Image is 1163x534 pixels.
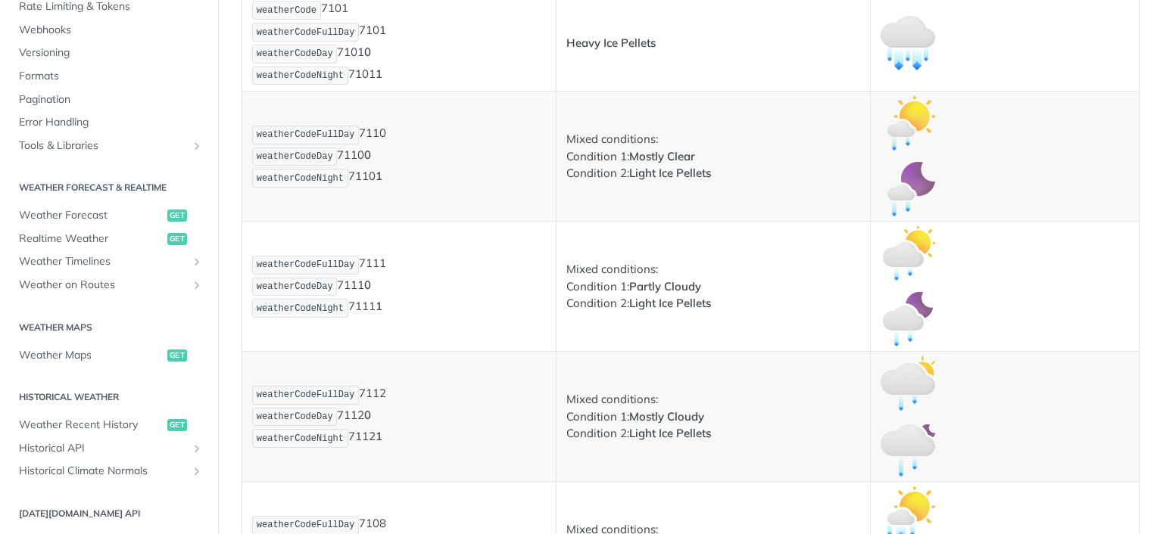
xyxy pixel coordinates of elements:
[19,69,203,84] span: Formats
[566,261,860,312] p: Mixed conditions: Condition 1: Condition 2:
[257,129,355,140] span: weatherCodeFullDay
[19,441,187,456] span: Historical API
[566,391,860,442] p: Mixed conditions: Condition 1: Condition 2:
[566,131,860,182] p: Mixed conditions: Condition 1: Condition 2:
[191,256,203,268] button: Show subpages for Weather Timelines
[881,375,935,390] span: Expand image
[11,88,207,111] a: Pagination
[11,42,207,64] a: Versioning
[257,5,316,16] span: weatherCode
[566,36,656,50] strong: Heavy Ice Pellets
[11,321,207,334] h2: Weather Maps
[257,390,355,400] span: weatherCodeFullDay
[257,48,333,59] span: weatherCodeDay
[11,111,207,134] a: Error Handling
[376,67,382,81] strong: 1
[19,115,203,130] span: Error Handling
[376,430,382,444] strong: 1
[257,70,344,81] span: weatherCodeNight
[167,349,187,362] span: get
[11,437,207,460] a: Historical APIShow subpages for Historical API
[881,292,935,346] img: partly_cloudy_light_ice_pellets_day
[257,173,344,184] span: weatherCodeNight
[19,45,203,61] span: Versioning
[257,303,344,314] span: weatherCodeNight
[376,169,382,184] strong: 1
[11,250,207,273] a: Weather TimelinesShow subpages for Weather Timelines
[629,296,711,310] strong: Light Ice Pellets
[11,204,207,227] a: Weather Forecastget
[257,433,344,444] span: weatherCodeNight
[19,208,164,223] span: Weather Forecast
[11,274,207,296] a: Weather on RoutesShow subpages for Weather on Routes
[257,151,333,162] span: weatherCodeDay
[364,278,371,292] strong: 0
[191,442,203,455] button: Show subpages for Historical API
[257,520,355,530] span: weatherCodeFullDay
[11,460,207,483] a: Historical Climate NormalsShow subpages for Historical Climate Normals
[19,418,164,433] span: Weather Recent History
[11,19,207,42] a: Webhooks
[629,426,711,440] strong: Light Ice Pellets
[167,233,187,245] span: get
[629,149,695,163] strong: Mostly Clear
[19,254,187,269] span: Weather Timelines
[19,92,203,107] span: Pagination
[257,281,333,292] span: weatherCodeDay
[19,348,164,363] span: Weather Maps
[257,411,333,422] span: weatherCodeDay
[11,507,207,520] h2: [DATE][DOMAIN_NAME] API
[629,279,701,293] strong: Partly Cloudy
[881,356,935,411] img: mostly_cloudy_light_ice_pellets_day
[11,181,207,194] h2: Weather Forecast & realtime
[19,138,187,154] span: Tools & Libraries
[364,408,371,422] strong: 0
[11,228,207,250] a: Realtime Weatherget
[191,140,203,152] button: Show subpages for Tools & Libraries
[364,147,371,162] strong: 0
[629,409,704,424] strong: Mostly Cloudy
[11,414,207,436] a: Weather Recent Historyget
[881,35,935,49] span: Expand image
[167,210,187,222] span: get
[881,311,935,325] span: Expand image
[11,135,207,157] a: Tools & LibrariesShow subpages for Tools & Libraries
[19,464,187,479] span: Historical Climate Normals
[252,384,546,449] p: 7112 7112 7112
[629,166,711,180] strong: Light Ice Pellets
[881,505,935,520] span: Expand image
[881,115,935,129] span: Expand image
[19,23,203,38] span: Webhooks
[19,278,187,293] span: Weather on Routes
[364,45,371,59] strong: 0
[257,27,355,38] span: weatherCodeFullDay
[881,16,935,70] img: heavy_ice_pellets
[881,162,935,216] img: mostly_clear_light_ice_pellets_day
[881,245,935,259] span: Expand image
[191,279,203,291] button: Show subpages for Weather on Routes
[881,226,935,281] img: partly_cloudy_light_ice_pellets_day
[11,65,207,88] a: Formats
[257,259,355,270] span: weatherCodeFullDay
[167,419,187,431] span: get
[252,254,546,319] p: 7111 7111 7111
[252,124,546,189] p: 7110 7110 7110
[376,300,382,314] strong: 1
[19,231,164,247] span: Realtime Weather
[881,181,935,195] span: Expand image
[881,96,935,151] img: mostly_clear_light_ice_pellets_day
[11,390,207,404] h2: Historical Weather
[191,465,203,477] button: Show subpages for Historical Climate Normals
[881,422,935,477] img: mostly_cloudy_light_ice_pellets_day
[881,441,935,455] span: Expand image
[11,344,207,367] a: Weather Mapsget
